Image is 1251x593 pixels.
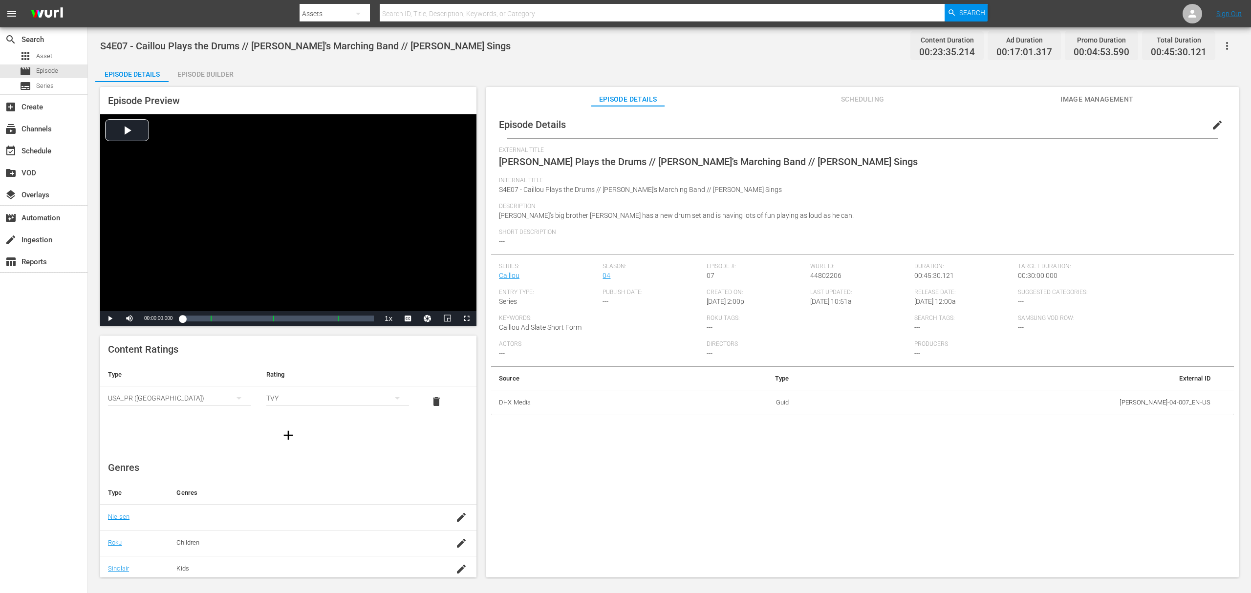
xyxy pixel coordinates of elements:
[1151,33,1207,47] div: Total Duration
[959,4,985,21] span: Search
[914,340,1117,348] span: Producers
[1060,93,1134,106] span: Image Management
[707,323,712,331] span: ---
[707,349,712,357] span: ---
[5,189,17,201] span: Overlays
[499,212,854,219] span: [PERSON_NAME]'s big brother [PERSON_NAME] has a new drum set and is having lots of fun playing as...
[491,367,1234,416] table: simple table
[100,114,476,326] div: Video Player
[108,384,251,412] div: USA_PR ([GEOGRAPHIC_DATA])
[603,272,610,279] a: 04
[259,363,417,386] th: Rating
[20,50,31,62] span: Asset
[810,263,909,271] span: Wurl ID:
[919,33,975,47] div: Content Duration
[797,367,1218,390] th: External ID
[266,384,409,412] div: TVY
[108,539,122,546] a: Roku
[108,462,139,473] span: Genres
[491,390,679,415] th: DHX Media
[1018,289,1221,296] span: Suggested Categories:
[100,40,511,52] span: S4E07 - Caillou Plays the Drums // [PERSON_NAME]'s Marching Band // [PERSON_NAME] Sings
[707,297,744,305] span: [DATE] 2:00p
[810,297,852,305] span: [DATE] 10:51a
[182,316,374,321] div: Progress Bar
[1151,47,1207,58] span: 00:45:30.121
[914,263,1013,271] span: Duration:
[603,297,608,305] span: ---
[499,156,918,168] span: [PERSON_NAME] Plays the Drums // [PERSON_NAME]'s Marching Band // [PERSON_NAME] Sings
[5,101,17,113] span: Create
[95,63,169,86] div: Episode Details
[120,311,139,326] button: Mute
[398,311,418,326] button: Captions
[996,33,1052,47] div: Ad Duration
[707,289,805,296] span: Created On:
[100,311,120,326] button: Play
[499,289,598,296] span: Entry Type:
[499,323,582,331] span: Caillou Ad Slate Short Form
[36,51,52,61] span: Asset
[5,145,17,157] span: Schedule
[707,340,909,348] span: Directors
[379,311,398,326] button: Playback Rate
[679,367,797,390] th: Type
[1216,10,1242,18] a: Sign Out
[491,367,679,390] th: Source
[499,186,782,193] span: S4E07 - Caillou Plays the Drums // [PERSON_NAME]'s Marching Band // [PERSON_NAME] Sings
[457,311,476,326] button: Fullscreen
[1018,263,1221,271] span: Target Duration:
[1018,272,1057,279] span: 00:30:00.000
[36,81,54,91] span: Series
[499,349,505,357] span: ---
[431,396,442,407] span: delete
[100,363,259,386] th: Type
[1206,113,1229,137] button: edit
[20,65,31,77] span: Episode
[914,315,1013,322] span: Search Tags:
[603,263,701,271] span: Season:
[95,63,169,82] button: Episode Details
[437,311,457,326] button: Picture-in-Picture
[5,212,17,224] span: Automation
[499,340,702,348] span: Actors
[945,4,988,21] button: Search
[499,203,1221,211] span: Description
[6,8,18,20] span: menu
[499,177,1221,185] span: Internal Title
[5,34,17,45] span: Search
[1018,315,1117,322] span: Samsung VOD Row:
[100,481,169,505] th: Type
[707,315,909,322] span: Roku Tags:
[5,167,17,179] span: VOD
[23,2,70,25] img: ans4CAIJ8jUAAAAAAAAAAAAAAAAAAAAAAAAgQb4GAAAAAAAAAAAAAAAAAAAAAAAAJMjXAAAAAAAAAAAAAAAAAAAAAAAAgAT5G...
[914,349,920,357] span: ---
[591,93,665,106] span: Episode Details
[144,316,173,321] span: 00:00:00.000
[5,234,17,246] span: Ingestion
[169,63,242,82] button: Episode Builder
[810,289,909,296] span: Last Updated:
[5,123,17,135] span: Channels
[20,80,31,92] span: Series
[914,297,956,305] span: [DATE] 12:00a
[914,289,1013,296] span: Release Date:
[499,315,702,322] span: Keywords:
[425,390,448,413] button: delete
[707,263,805,271] span: Episode #:
[603,289,701,296] span: Publish Date:
[679,390,797,415] td: Guid
[1074,47,1129,58] span: 00:04:53.590
[499,263,598,271] span: Series:
[100,363,476,417] table: simple table
[108,95,180,106] span: Episode Preview
[499,272,519,279] a: Caillou
[499,297,517,305] span: Series
[1018,297,1024,305] span: ---
[499,237,505,245] span: ---
[1018,323,1024,331] span: ---
[797,390,1218,415] td: [PERSON_NAME]-04-007_EN-US
[418,311,437,326] button: Jump To Time
[499,147,1221,154] span: External Title
[1074,33,1129,47] div: Promo Duration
